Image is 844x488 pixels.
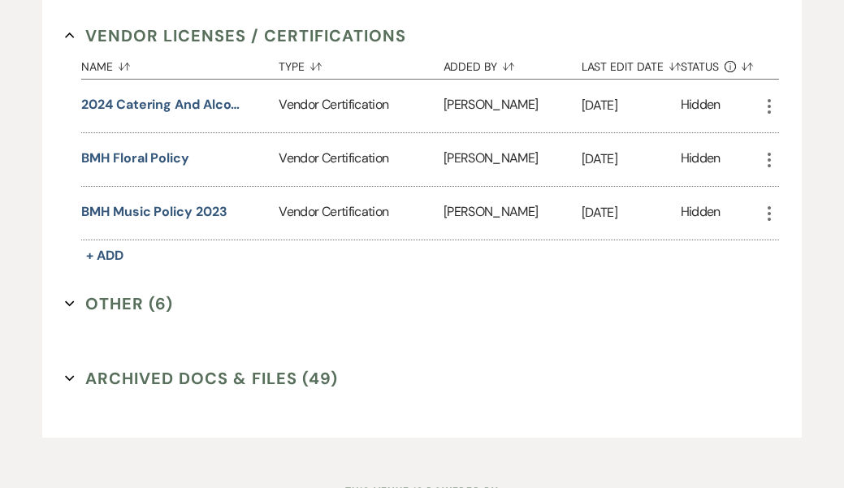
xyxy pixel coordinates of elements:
div: [PERSON_NAME] [444,133,582,186]
div: Vendor Certification [279,187,444,240]
p: [DATE] [582,95,681,116]
button: Name [81,48,279,79]
span: Status [681,61,720,72]
div: Hidden [681,95,721,117]
button: BMH Floral Policy [81,149,189,168]
button: + Add [81,244,128,267]
button: Status [681,48,760,79]
div: [PERSON_NAME] [444,80,582,132]
p: [DATE] [582,149,681,170]
button: Type [279,48,443,79]
button: Last Edit Date [582,48,681,79]
button: BMH Music Policy 2023 [81,202,227,222]
div: Hidden [681,149,721,171]
button: Other (6) [65,292,173,316]
span: + Add [86,247,123,264]
div: [PERSON_NAME] [444,187,582,240]
p: [DATE] [582,202,681,223]
button: 2024 Catering and Alcohol Policy [81,95,244,114]
div: Hidden [681,202,721,224]
button: Vendor Licenses / Certifications [65,24,406,48]
button: Archived Docs & Files (49) [65,366,338,391]
div: Vendor Certification [279,80,444,132]
button: Added By [444,48,582,79]
div: Vendor Certification [279,133,444,186]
